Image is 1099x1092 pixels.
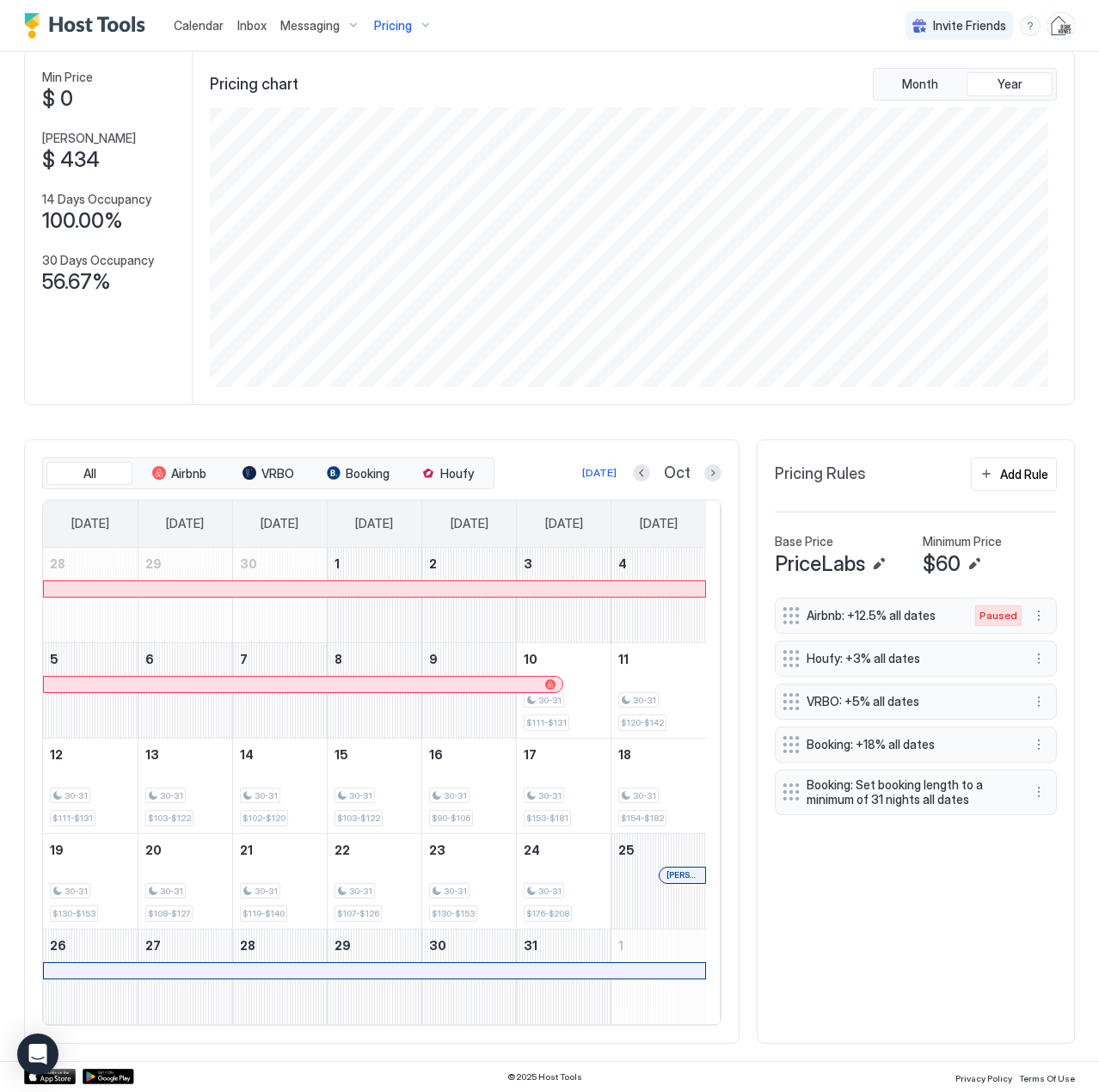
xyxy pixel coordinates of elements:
[52,908,95,919] span: $130-$153
[42,208,123,234] span: 100.00%
[327,642,421,738] td: October 8, 2025
[71,516,109,531] span: [DATE]
[233,548,327,580] a: September 30, 2025
[807,694,1011,709] span: VRBO: +5% all dates
[17,1034,58,1075] div: Open Intercom Messenger
[422,643,516,675] a: October 9, 2025
[971,457,1057,491] button: Add Rule
[664,463,691,483] span: Oct
[429,938,446,953] span: 30
[171,466,206,482] span: Airbnb
[611,929,706,961] a: November 1, 2025
[64,790,88,801] span: 30-31
[611,548,706,643] td: October 4, 2025
[42,70,93,85] span: Min Price
[422,834,516,866] a: October 23, 2025
[444,790,467,801] span: 30-31
[43,643,138,675] a: October 5, 2025
[327,833,421,929] td: October 22, 2025
[545,516,583,531] span: [DATE]
[979,608,1017,623] span: Paused
[138,833,232,929] td: October 20, 2025
[1028,648,1049,669] div: menu
[337,813,380,824] span: $103-$122
[42,253,154,268] span: 30 Days Occupancy
[335,938,351,953] span: 29
[517,739,611,770] a: October 17, 2025
[42,86,73,112] span: $ 0
[337,908,379,919] span: $107-$126
[335,556,340,571] span: 1
[611,548,706,580] a: October 4, 2025
[145,843,162,857] span: 20
[46,462,132,486] button: All
[433,500,506,547] a: Thursday
[1028,782,1049,802] button: More options
[160,886,183,897] span: 30-31
[328,548,421,580] a: October 1, 2025
[611,929,706,1024] td: November 1, 2025
[225,462,311,486] button: VRBO
[538,886,562,897] span: 30-31
[1047,12,1075,40] div: User profile
[210,75,298,95] span: Pricing chart
[422,738,517,833] td: October 16, 2025
[243,813,285,824] span: $102-$120
[233,834,327,866] a: October 21, 2025
[138,929,232,961] a: October 27, 2025
[255,886,278,897] span: 30-31
[240,652,248,666] span: 7
[138,929,232,1024] td: October 27, 2025
[240,747,254,762] span: 14
[335,843,350,857] span: 22
[148,908,190,919] span: $108-$127
[243,908,285,919] span: $119-$140
[43,929,138,961] a: October 26, 2025
[1028,782,1049,802] div: menu
[1028,734,1049,755] button: More options
[64,886,88,897] span: 30-31
[43,929,138,1024] td: October 26, 2025
[775,534,833,549] span: Base Price
[955,1068,1012,1086] a: Privacy Policy
[138,643,232,675] a: October 6, 2025
[640,516,678,531] span: [DATE]
[618,938,623,953] span: 1
[1019,1068,1075,1086] a: Terms Of Use
[1028,605,1049,626] button: More options
[621,717,664,728] span: $120-$142
[422,548,517,643] td: October 2, 2025
[933,18,1006,34] span: Invite Friends
[611,642,706,738] td: October 11, 2025
[355,516,393,531] span: [DATE]
[327,548,421,643] td: October 1, 2025
[807,737,1011,752] span: Booking: +18% all dates
[50,747,63,762] span: 12
[327,929,421,1024] td: October 29, 2025
[524,556,532,571] span: 3
[923,534,1002,549] span: Minimum Price
[618,843,635,857] span: 25
[237,16,267,34] a: Inbox
[633,695,656,706] span: 30-31
[50,556,65,571] span: 28
[138,738,232,833] td: October 13, 2025
[967,72,1053,96] button: Year
[1028,691,1049,712] div: menu
[1028,648,1049,669] button: More options
[233,929,327,961] a: October 28, 2025
[964,554,985,574] button: Edit
[1028,691,1049,712] button: More options
[233,643,327,675] a: October 7, 2025
[83,1069,134,1084] div: Google Play Store
[315,462,401,486] button: Booking
[243,500,316,547] a: Tuesday
[174,16,224,34] a: Calendar
[524,747,537,762] span: 17
[873,68,1057,101] div: tab-group
[149,500,221,547] a: Monday
[618,556,627,571] span: 4
[43,834,138,866] a: October 19, 2025
[43,833,138,929] td: October 19, 2025
[255,790,278,801] span: 30-31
